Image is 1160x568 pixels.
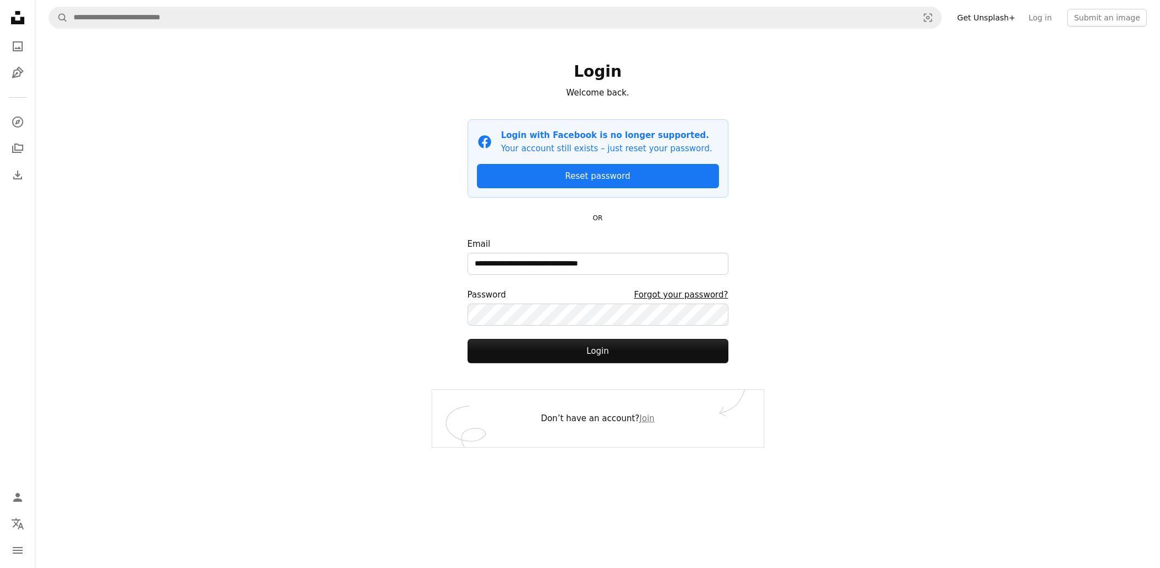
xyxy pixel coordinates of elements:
[501,129,712,142] p: Login with Facebook is no longer supported.
[1022,9,1058,26] a: Log in
[7,486,29,508] a: Log in / Sign up
[7,111,29,133] a: Explore
[634,288,728,301] a: Forgot your password?
[432,390,764,447] div: Don’t have an account?
[468,253,728,275] input: Email
[468,62,728,82] h1: Login
[477,164,719,188] a: Reset password
[468,237,728,275] label: Email
[468,288,728,301] div: Password
[951,9,1022,26] a: Get Unsplash+
[7,164,29,186] a: Download History
[7,513,29,535] button: Language
[7,7,29,31] a: Home — Unsplash
[49,7,68,28] button: Search Unsplash
[915,7,941,28] button: Visual search
[1067,9,1147,26] button: Submit an image
[468,86,728,99] p: Welcome back.
[468,304,728,326] input: PasswordForgot your password?
[49,7,942,29] form: Find visuals sitewide
[7,35,29,57] a: Photos
[468,339,728,363] button: Login
[593,214,603,222] small: OR
[7,539,29,561] button: Menu
[7,62,29,84] a: Illustrations
[639,413,654,423] a: Join
[7,137,29,160] a: Collections
[501,142,712,155] p: Your account still exists – just reset your password.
